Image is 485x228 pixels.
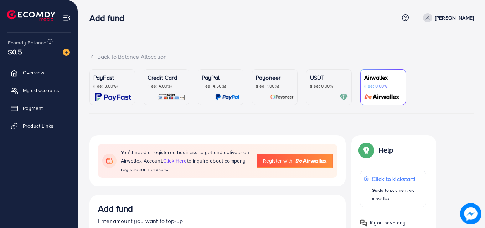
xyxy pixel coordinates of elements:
p: Airwallex [364,73,402,82]
p: (Fee: 1.00%) [256,83,294,89]
img: card [270,93,294,101]
a: Payment [5,101,72,115]
div: Back to Balance Allocation [89,53,474,61]
p: (Fee: 4.00%) [148,83,185,89]
a: My ad accounts [5,83,72,97]
img: image [63,49,70,56]
img: card [215,93,239,101]
img: card [95,93,131,101]
a: [PERSON_NAME] [420,13,474,22]
img: image [460,203,481,224]
img: card [362,93,402,101]
span: $0.5 [8,47,22,57]
span: Register with [263,157,293,164]
span: Overview [23,69,44,76]
p: PayFast [93,73,131,82]
span: Payment [23,105,43,112]
p: Click to kickstart! [372,175,422,183]
img: flag [102,154,117,168]
a: Register with [257,154,333,168]
p: Payoneer [256,73,294,82]
p: Help [378,146,393,154]
p: Guide to payment via Airwallex [372,186,422,203]
img: menu [63,14,71,22]
img: card [157,93,185,101]
p: USDT [310,73,348,82]
span: My ad accounts [23,87,59,94]
p: Credit Card [148,73,185,82]
p: (Fee: 3.60%) [93,83,131,89]
p: (Fee: 4.50%) [202,83,239,89]
p: PayPal [202,73,239,82]
img: card [340,93,348,101]
span: Product Links [23,122,53,129]
p: (Fee: 0.00%) [310,83,348,89]
p: [PERSON_NAME] [435,14,474,22]
img: logo [7,10,55,21]
img: Popup guide [360,144,373,157]
a: Product Links [5,119,72,133]
p: You’ll need a registered business to get and activate an Airwallex Account. to inquire about comp... [121,148,250,174]
span: click here [163,157,187,164]
h3: Add fund [89,13,130,23]
p: (Fee: 0.00%) [364,83,402,89]
p: Enter amount you want to top-up [98,217,337,225]
img: logo-airwallex [295,159,327,163]
span: Ecomdy Balance [8,39,46,46]
h3: Add fund [98,203,133,214]
img: Popup guide [360,219,367,227]
a: Overview [5,65,72,80]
